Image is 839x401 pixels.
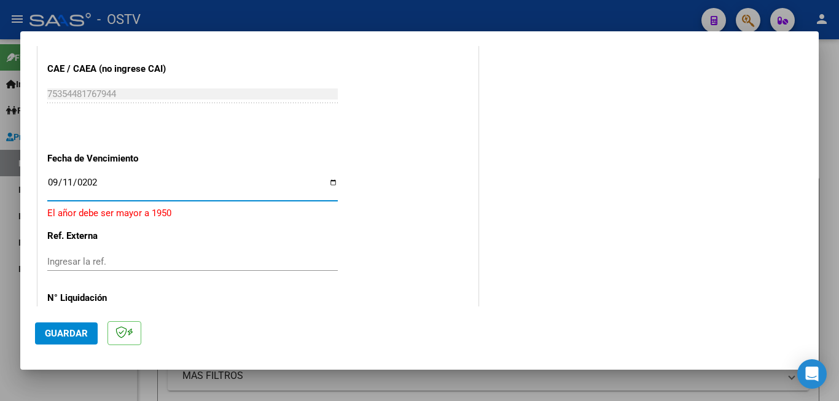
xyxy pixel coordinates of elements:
div: Open Intercom Messenger [797,359,827,389]
p: CAE / CAEA (no ingrese CAI) [47,62,174,76]
p: Fecha de Vencimiento [47,152,174,166]
p: El añor debe ser mayor a 1950 [47,206,469,220]
button: Guardar [35,322,98,345]
span: Guardar [45,328,88,339]
p: Ref. Externa [47,229,174,243]
p: N° Liquidación [47,291,174,305]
